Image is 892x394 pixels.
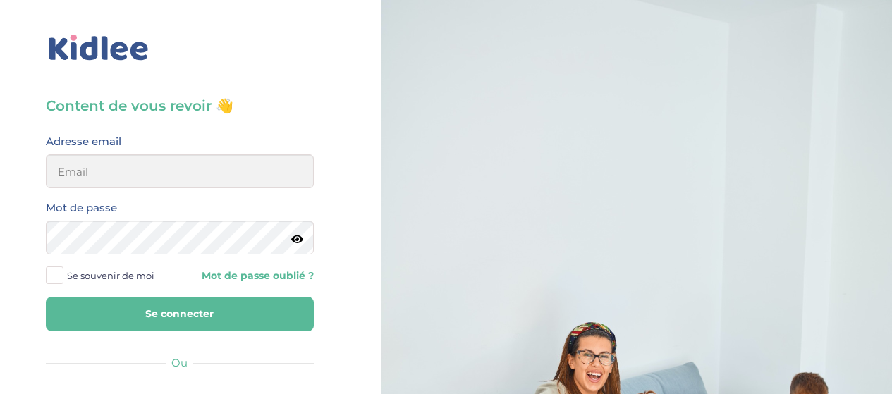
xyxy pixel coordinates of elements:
[190,269,314,283] a: Mot de passe oublié ?
[46,199,117,217] label: Mot de passe
[46,133,121,151] label: Adresse email
[46,154,314,188] input: Email
[46,297,314,331] button: Se connecter
[46,96,314,116] h3: Content de vous revoir 👋
[67,266,154,285] span: Se souvenir de moi
[46,32,152,64] img: logo_kidlee_bleu
[171,356,188,369] span: Ou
